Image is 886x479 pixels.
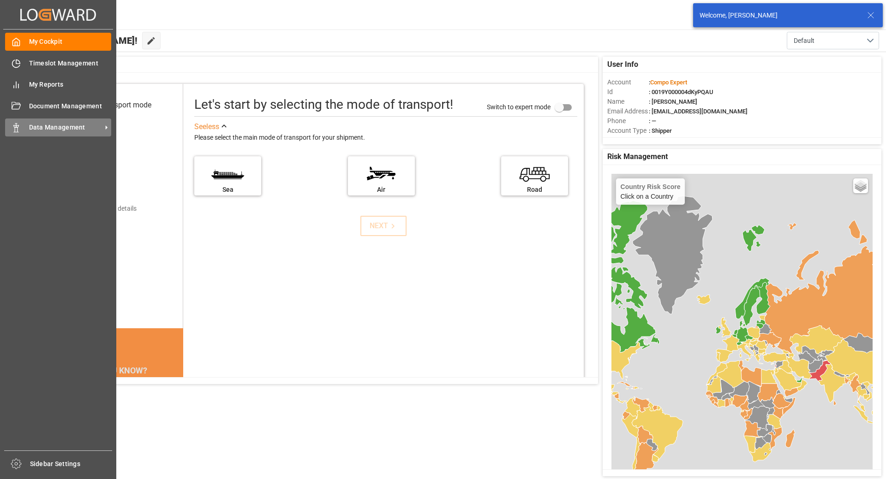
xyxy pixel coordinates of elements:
span: Sidebar Settings [30,459,113,469]
div: DID YOU KNOW? [50,361,183,380]
div: Welcome, [PERSON_NAME] [700,11,858,20]
div: Air [353,185,410,195]
span: Account [607,77,649,87]
span: : [EMAIL_ADDRESS][DOMAIN_NAME] [649,108,748,115]
span: Name [607,97,649,106]
a: Layers [853,178,868,193]
span: : Shipper [649,127,672,134]
button: open menu [787,32,879,49]
span: Account Type [607,126,649,136]
a: My Cockpit [5,33,111,51]
span: Id [607,87,649,97]
div: Let's start by selecting the mode of transport! [194,95,453,114]
span: Document Management [29,101,112,111]
span: : — [649,118,656,124]
span: : [649,79,687,86]
span: Email Address [607,106,649,116]
span: Risk Management [607,151,668,162]
span: Phone [607,116,649,126]
button: NEXT [360,216,407,236]
span: : [PERSON_NAME] [649,98,697,105]
span: Timeslot Management [29,59,112,68]
span: My Cockpit [29,37,112,47]
div: Sea [199,185,257,195]
span: : 0019Y000004dKyPQAU [649,89,713,95]
span: User Info [607,59,638,70]
div: See less [194,121,219,132]
span: Compo Expert [650,79,687,86]
span: My Reports [29,80,112,89]
div: Please select the main mode of transport for your shipment. [194,132,577,143]
div: NEXT [370,220,398,231]
a: Timeslot Management [5,54,111,72]
div: Road [506,185,563,195]
span: Default [794,36,814,46]
div: Click on a Country [621,183,681,200]
span: Switch to expert mode [487,103,551,110]
h4: Country Risk Score [621,183,681,190]
span: Hello [PERSON_NAME]! [38,32,138,49]
span: Data Management [29,123,102,132]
